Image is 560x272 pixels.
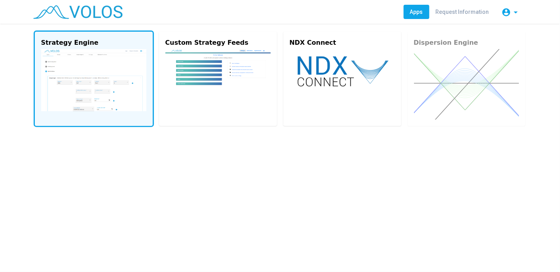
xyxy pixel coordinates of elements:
[404,5,429,19] a: Apps
[165,38,271,48] div: Custom Strategy Feeds
[502,8,511,17] mat-icon: account_circle
[41,49,146,111] img: strategy-engine.png
[41,38,146,48] div: Strategy Engine
[429,5,495,19] a: Request Information
[410,9,423,15] span: Apps
[290,49,395,93] img: ndx-connect.svg
[290,38,395,48] div: NDX Connect
[436,9,489,15] span: Request Information
[165,49,271,99] img: custom.png
[414,49,519,120] img: dispersion.svg
[414,38,519,48] div: Dispersion Engine
[511,8,521,17] mat-icon: arrow_drop_down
